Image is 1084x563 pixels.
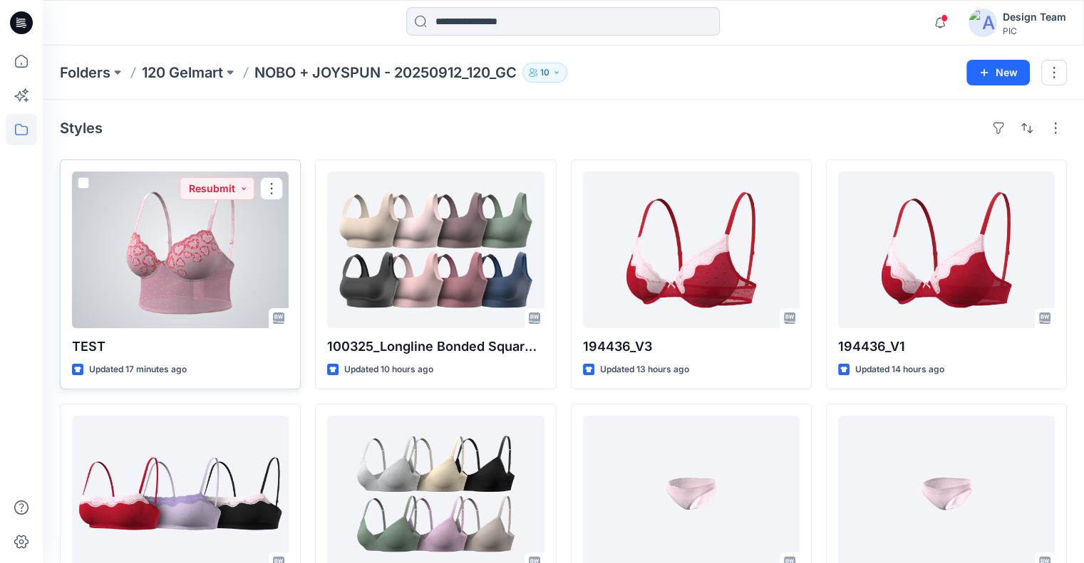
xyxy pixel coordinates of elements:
a: 120 Gelmart [142,63,223,83]
p: Updated 13 hours ago [600,362,689,377]
a: 194436_V1 [838,172,1055,328]
button: New [966,60,1030,85]
a: 194436_V3 [583,172,800,328]
a: 100325_Longline Bonded Square Neck Bra [327,172,544,328]
img: avatar [969,9,997,37]
p: 194436_V3 [583,337,800,357]
div: PIC [1003,26,1066,36]
a: Folders [60,63,110,83]
a: TEST [72,172,289,328]
p: Updated 10 hours ago [344,362,433,377]
p: TEST [72,337,289,357]
div: Design Team [1003,9,1066,26]
h4: Styles [60,120,103,137]
p: Updated 17 minutes ago [89,362,187,377]
p: NOBO + JOYSPUN - 20250912_120_GC [254,63,517,83]
p: 194436_V1 [838,337,1055,357]
button: 10 [522,63,567,83]
p: Updated 14 hours ago [855,362,944,377]
p: 10 [540,65,549,80]
p: 100325_Longline Bonded Square Neck Bra [327,337,544,357]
